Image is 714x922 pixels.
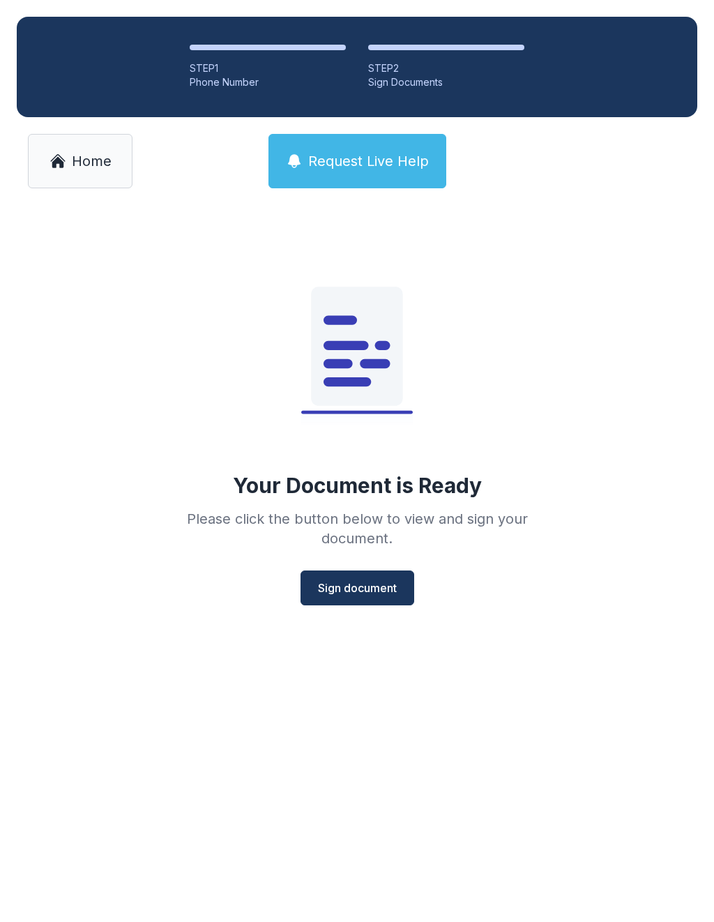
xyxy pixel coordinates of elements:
div: Please click the button below to view and sign your document. [156,509,558,548]
div: STEP 1 [190,61,346,75]
div: Your Document is Ready [233,473,482,498]
div: Sign Documents [368,75,524,89]
span: Sign document [318,580,397,596]
div: Phone Number [190,75,346,89]
span: Home [72,151,112,171]
div: STEP 2 [368,61,524,75]
span: Request Live Help [308,151,429,171]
